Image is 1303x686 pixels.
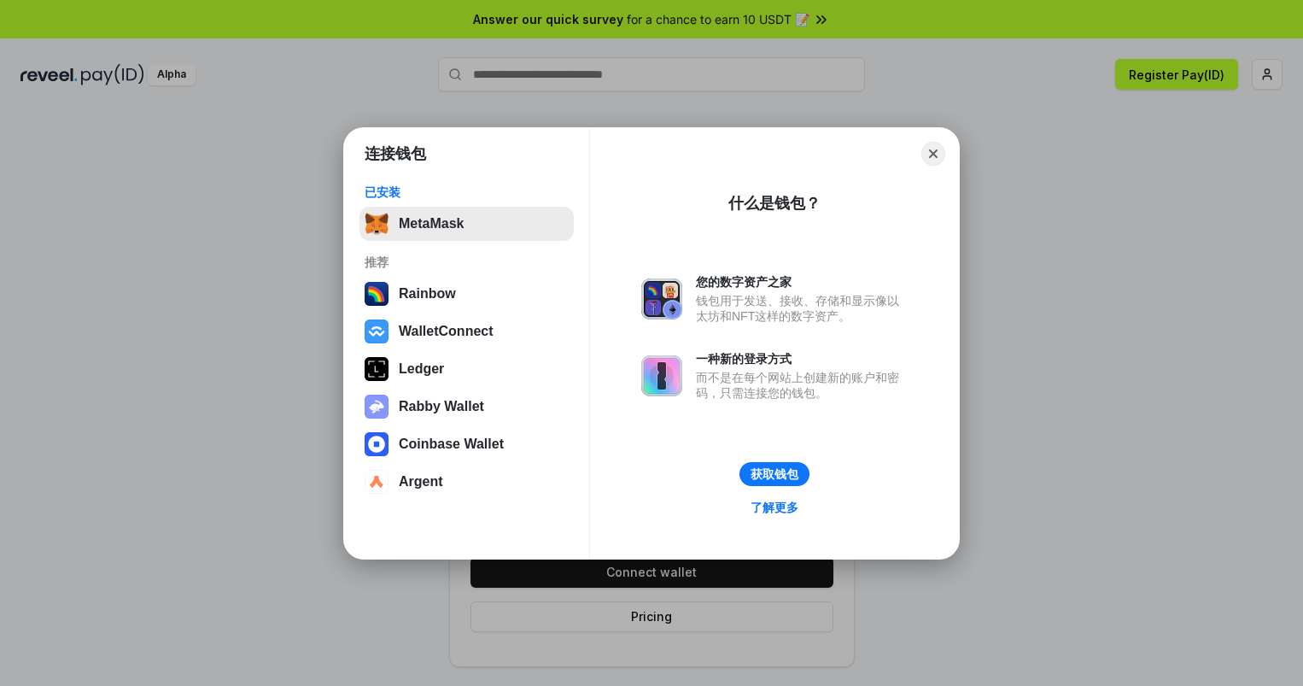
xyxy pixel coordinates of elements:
div: 您的数字资产之家 [696,274,908,290]
a: 了解更多 [740,496,809,519]
div: 而不是在每个网站上创建新的账户和密码，只需连接您的钱包。 [696,370,908,401]
button: Rainbow [359,277,574,311]
button: Rabby Wallet [359,390,574,424]
button: 获取钱包 [739,462,809,486]
img: svg+xml,%3Csvg%20xmlns%3D%22http%3A%2F%2Fwww.w3.org%2F2000%2Fsvg%22%20fill%3D%22none%22%20viewBox... [365,395,389,419]
button: Coinbase Wallet [359,427,574,461]
div: WalletConnect [399,324,494,339]
div: 钱包用于发送、接收、存储和显示像以太坊和NFT这样的数字资产。 [696,293,908,324]
h1: 连接钱包 [365,144,426,164]
button: MetaMask [359,207,574,241]
button: WalletConnect [359,314,574,349]
img: svg+xml,%3Csvg%20width%3D%2228%22%20height%3D%2228%22%20viewBox%3D%220%200%2028%2028%22%20fill%3D... [365,432,389,456]
div: MetaMask [399,216,464,232]
div: Ledger [399,361,444,377]
img: svg+xml,%3Csvg%20width%3D%2228%22%20height%3D%2228%22%20viewBox%3D%220%200%2028%2028%22%20fill%3D... [365,320,389,343]
div: 什么是钱包？ [728,193,821,214]
button: Argent [359,465,574,499]
button: Close [921,142,945,166]
div: Argent [399,474,443,490]
div: 了解更多 [751,500,798,515]
div: 一种新的登录方式 [696,351,908,366]
button: Ledger [359,352,574,386]
img: svg+xml,%3Csvg%20width%3D%2228%22%20height%3D%2228%22%20viewBox%3D%220%200%2028%2028%22%20fill%3D... [365,470,389,494]
div: Rainbow [399,286,456,302]
img: svg+xml,%3Csvg%20xmlns%3D%22http%3A%2F%2Fwww.w3.org%2F2000%2Fsvg%22%20width%3D%2228%22%20height%3... [365,357,389,381]
img: svg+xml,%3Csvg%20fill%3D%22none%22%20height%3D%2233%22%20viewBox%3D%220%200%2035%2033%22%20width%... [365,212,389,236]
img: svg+xml,%3Csvg%20xmlns%3D%22http%3A%2F%2Fwww.w3.org%2F2000%2Fsvg%22%20fill%3D%22none%22%20viewBox... [641,355,682,396]
img: svg+xml,%3Csvg%20xmlns%3D%22http%3A%2F%2Fwww.w3.org%2F2000%2Fsvg%22%20fill%3D%22none%22%20viewBox... [641,279,682,320]
div: 获取钱包 [751,466,798,482]
div: Coinbase Wallet [399,437,504,452]
div: Rabby Wallet [399,399,484,414]
div: 推荐 [365,255,569,270]
img: svg+xml,%3Csvg%20width%3D%22120%22%20height%3D%22120%22%20viewBox%3D%220%200%20120%20120%22%20fil... [365,282,389,306]
div: 已安装 [365,185,569,200]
